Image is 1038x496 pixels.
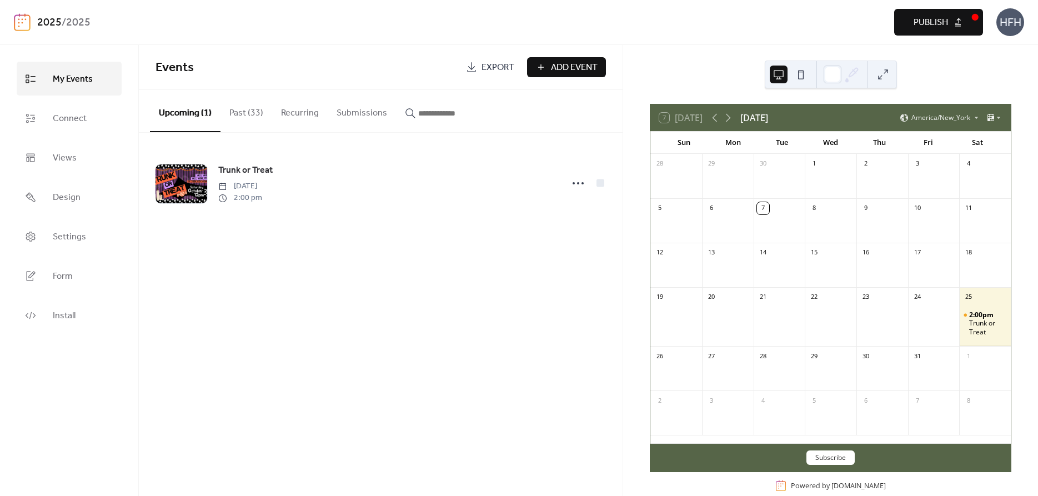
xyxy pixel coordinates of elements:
[458,57,523,77] a: Export
[53,307,76,324] span: Install
[654,202,666,214] div: 5
[860,158,872,170] div: 2
[220,90,272,131] button: Past (33)
[705,394,718,407] div: 3
[218,164,273,177] span: Trunk or Treat
[654,394,666,407] div: 2
[757,202,769,214] div: 7
[808,202,820,214] div: 8
[806,132,855,154] div: Wed
[218,181,262,192] span: [DATE]
[808,350,820,362] div: 29
[911,291,924,303] div: 24
[218,192,262,204] span: 2:00 pm
[17,180,122,214] a: Design
[705,291,718,303] div: 20
[911,350,924,362] div: 31
[757,350,769,362] div: 28
[150,90,220,132] button: Upcoming (1)
[17,219,122,253] a: Settings
[914,16,948,29] span: Publish
[17,141,122,174] a: Views
[808,158,820,170] div: 1
[791,481,886,490] div: Powered by
[37,12,62,33] a: 2025
[53,228,86,246] span: Settings
[808,394,820,407] div: 5
[962,291,975,303] div: 25
[62,12,66,33] b: /
[705,350,718,362] div: 27
[53,71,93,88] span: My Events
[705,247,718,259] div: 13
[860,247,872,259] div: 16
[53,189,81,206] span: Design
[962,394,975,407] div: 8
[911,394,924,407] div: 7
[17,259,122,293] a: Form
[911,202,924,214] div: 10
[53,149,77,167] span: Views
[551,61,598,74] span: Add Event
[860,291,872,303] div: 23
[705,158,718,170] div: 29
[962,202,975,214] div: 11
[482,61,514,74] span: Export
[959,310,1011,337] div: Trunk or Treat
[17,298,122,332] a: Install
[659,132,708,154] div: Sun
[953,132,1002,154] div: Sat
[156,56,194,80] span: Events
[218,163,273,178] a: Trunk or Treat
[757,158,769,170] div: 30
[808,247,820,259] div: 15
[962,247,975,259] div: 18
[969,310,995,319] span: 2:00pm
[654,350,666,362] div: 26
[894,9,983,36] button: Publish
[855,132,904,154] div: Thu
[757,291,769,303] div: 21
[328,90,396,131] button: Submissions
[53,268,73,285] span: Form
[808,291,820,303] div: 22
[654,158,666,170] div: 28
[53,110,87,127] span: Connect
[17,101,122,135] a: Connect
[962,158,975,170] div: 4
[272,90,328,131] button: Recurring
[66,12,91,33] b: 2025
[962,350,975,362] div: 1
[757,394,769,407] div: 4
[911,114,970,121] span: America/New_York
[527,57,606,77] button: Add Event
[831,481,886,490] a: [DOMAIN_NAME]
[705,202,718,214] div: 6
[904,132,953,154] div: Fri
[969,319,1006,336] div: Trunk or Treat
[911,158,924,170] div: 3
[806,450,855,465] button: Subscribe
[911,247,924,259] div: 17
[654,291,666,303] div: 19
[14,13,31,31] img: logo
[860,202,872,214] div: 9
[996,8,1024,36] div: HFH
[860,394,872,407] div: 6
[740,111,768,124] div: [DATE]
[860,350,872,362] div: 30
[708,132,757,154] div: Mon
[17,62,122,96] a: My Events
[757,247,769,259] div: 14
[654,247,666,259] div: 12
[758,132,806,154] div: Tue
